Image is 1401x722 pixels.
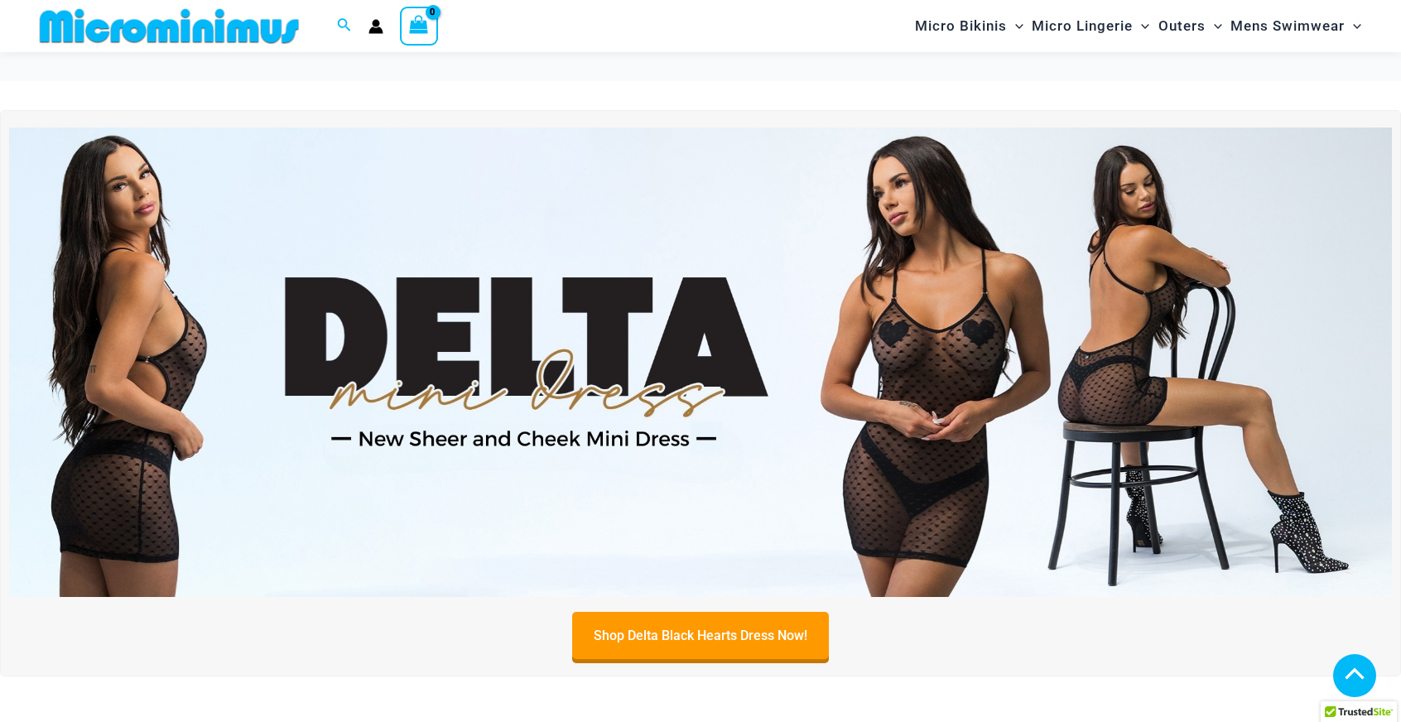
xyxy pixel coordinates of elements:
span: Micro Bikinis [915,5,1007,47]
a: Shop Delta Black Hearts Dress Now! [572,612,829,659]
nav: Site Navigation [908,2,1368,50]
img: MM SHOP LOGO FLAT [33,7,306,45]
a: OutersMenu ToggleMenu Toggle [1154,5,1226,47]
a: Account icon link [368,19,383,34]
a: Search icon link [337,16,352,36]
a: Micro LingerieMenu ToggleMenu Toggle [1028,5,1153,47]
span: Menu Toggle [1206,5,1222,47]
a: Mens SwimwearMenu ToggleMenu Toggle [1226,5,1365,47]
img: Delta Black Hearts Dress [9,128,1392,598]
span: Micro Lingerie [1032,5,1133,47]
span: Menu Toggle [1133,5,1149,47]
span: Mens Swimwear [1230,5,1345,47]
span: Menu Toggle [1007,5,1023,47]
a: View Shopping Cart, empty [400,7,438,45]
span: Outers [1158,5,1206,47]
a: Micro BikinisMenu ToggleMenu Toggle [911,5,1028,47]
span: Menu Toggle [1345,5,1361,47]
